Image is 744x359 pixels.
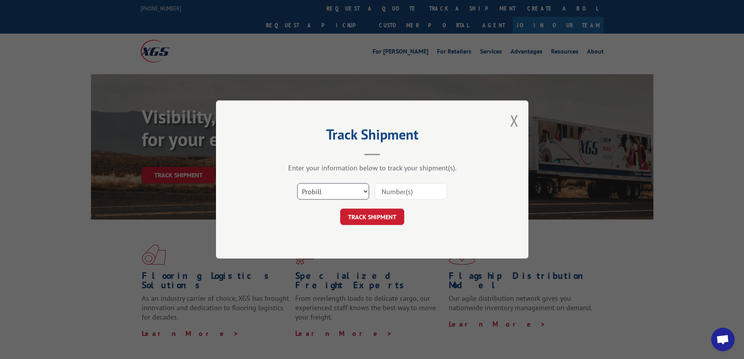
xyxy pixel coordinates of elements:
[255,163,489,172] div: Enter your information below to track your shipment(s).
[711,328,735,351] div: Open chat
[510,110,519,131] button: Close modal
[340,209,404,225] button: TRACK SHIPMENT
[255,129,489,144] h2: Track Shipment
[375,183,447,200] input: Number(s)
